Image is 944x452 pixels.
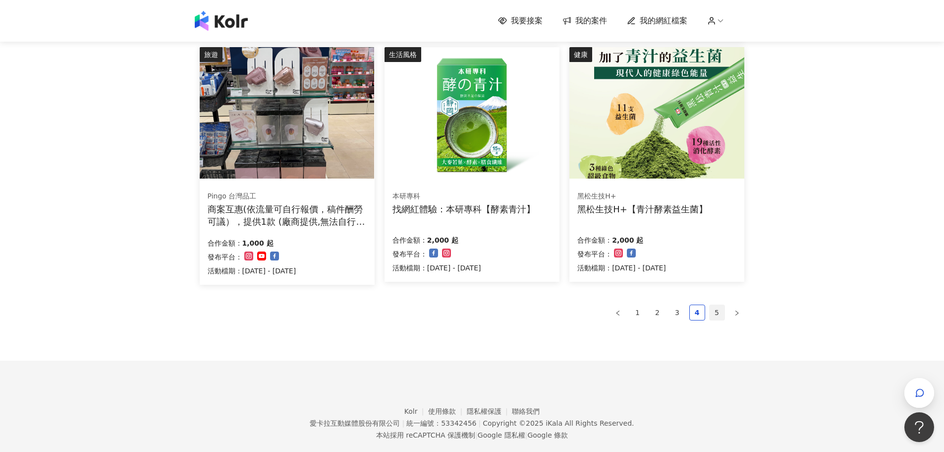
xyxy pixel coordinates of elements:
[710,305,724,320] a: 5
[208,192,366,201] div: Pingo 台灣品工
[610,305,626,321] li: Previous Page
[402,419,404,427] span: |
[729,305,745,321] li: Next Page
[577,203,708,215] div: 黑松生技H+【青汁酵素益生菌】
[630,305,646,321] li: 1
[669,305,685,321] li: 3
[734,310,740,316] span: right
[392,234,427,246] p: 合作金額：
[615,310,621,316] span: left
[689,305,705,321] li: 4
[577,234,612,246] p: 合作金額：
[475,431,478,439] span: |
[208,203,367,228] div: 商案互惠(依流量可自行報價，稿件酬勞可議），提供1款 (廠商提供,無法自行選擇顏色)
[729,305,745,321] button: right
[385,47,421,62] div: 生活風格
[406,419,476,427] div: 統一編號：53342456
[527,431,568,439] a: Google 條款
[498,15,543,26] a: 我要接案
[650,305,665,320] a: 2
[577,248,612,260] p: 發布平台：
[569,47,744,179] img: 青汁酵素益生菌
[208,265,296,277] p: 活動檔期：[DATE] - [DATE]
[200,47,222,62] div: 旅遊
[208,251,242,263] p: 發布平台：
[392,203,535,215] div: 找網紅體驗：本研專科【酵素青汁】
[478,431,525,439] a: Google 隱私權
[404,407,428,415] a: Kolr
[242,237,274,249] p: 1,000 起
[562,15,607,26] a: 我的案件
[569,47,592,62] div: 健康
[208,237,242,249] p: 合作金額：
[577,262,666,274] p: 活動檔期：[DATE] - [DATE]
[478,419,481,427] span: |
[427,234,458,246] p: 2,000 起
[385,47,559,179] img: 酵素青汁
[627,15,687,26] a: 我的網紅檔案
[640,15,687,26] span: 我的網紅檔案
[512,407,540,415] a: 聯絡我們
[200,47,374,179] img: Pingo 台灣品工 TRAVEL Qmini 2.0奈米負離子極輕吹風機
[525,431,528,439] span: |
[670,305,685,320] a: 3
[610,305,626,321] button: left
[392,192,535,201] div: 本研專科
[904,412,934,442] iframe: Help Scout Beacon - Open
[392,262,481,274] p: 活動檔期：[DATE] - [DATE]
[483,419,634,427] div: Copyright © 2025 All Rights Reserved.
[392,248,427,260] p: 發布平台：
[575,15,607,26] span: 我的案件
[612,234,643,246] p: 2,000 起
[467,407,512,415] a: 隱私權保護
[650,305,666,321] li: 2
[546,419,562,427] a: iKala
[511,15,543,26] span: 我要接案
[376,429,568,441] span: 本站採用 reCAPTCHA 保護機制
[577,192,708,201] div: 黑松生技H+
[690,305,705,320] a: 4
[310,419,400,427] div: 愛卡拉互動媒體股份有限公司
[428,407,467,415] a: 使用條款
[709,305,725,321] li: 5
[630,305,645,320] a: 1
[195,11,248,31] img: logo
